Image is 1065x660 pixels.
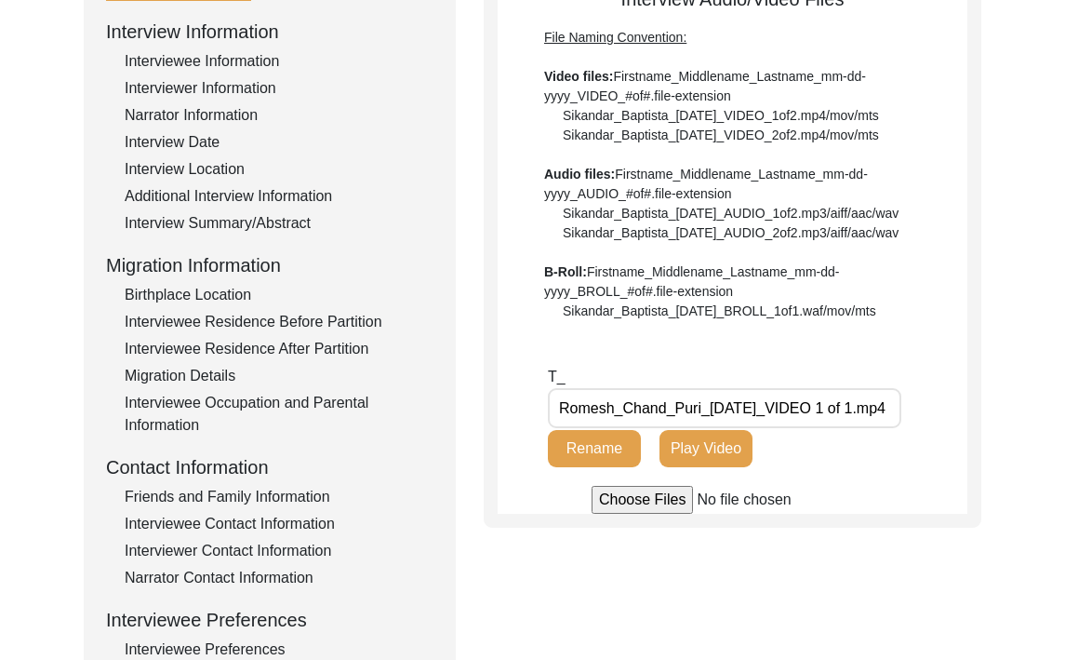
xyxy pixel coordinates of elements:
[125,77,433,100] div: Interviewer Information
[125,131,433,154] div: Interview Date
[125,513,433,535] div: Interviewee Contact Information
[125,185,433,208] div: Additional Interview Information
[125,392,433,437] div: Interviewee Occupation and Parental Information
[544,264,587,279] b: B-Roll:
[548,369,566,384] span: T_
[544,28,921,321] div: Firstname_Middlename_Lastname_mm-dd-yyyy_VIDEO_#of#.file-extension Sikandar_Baptista_[DATE]_VIDEO...
[106,18,433,46] div: Interview Information
[106,453,433,481] div: Contact Information
[125,104,433,127] div: Narrator Information
[106,606,433,634] div: Interviewee Preferences
[125,338,433,360] div: Interviewee Residence After Partition
[548,430,641,467] button: Rename
[544,69,613,84] b: Video files:
[659,430,752,467] button: Play Video
[125,50,433,73] div: Interviewee Information
[544,167,615,182] b: Audio files:
[125,540,433,562] div: Interviewer Contact Information
[125,212,433,235] div: Interview Summary/Abstract
[125,311,433,333] div: Interviewee Residence Before Partition
[106,251,433,279] div: Migration Information
[544,30,686,45] span: File Naming Convention:
[125,284,433,306] div: Birthplace Location
[125,567,433,589] div: Narrator Contact Information
[125,365,433,387] div: Migration Details
[125,158,433,181] div: Interview Location
[125,486,433,508] div: Friends and Family Information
